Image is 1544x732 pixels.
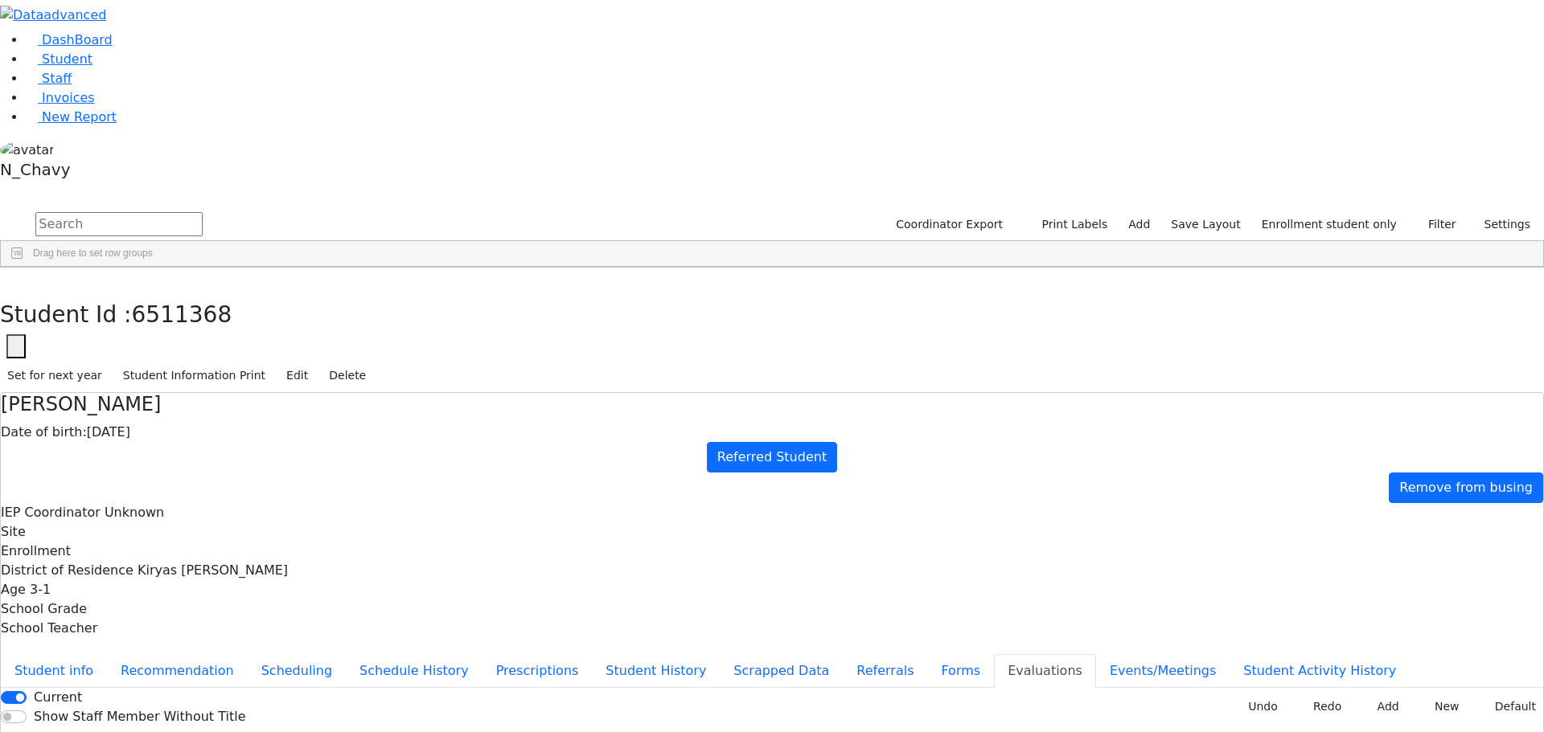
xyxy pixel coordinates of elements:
button: Undo [1230,694,1285,719]
button: Delete [322,363,373,388]
label: Current [34,688,82,707]
button: Student Activity History [1230,654,1410,688]
button: Student History [592,654,720,688]
a: DashBoard [26,32,113,47]
label: District of Residence [1,561,133,580]
label: Age [1,580,26,599]
button: Events/Meetings [1096,654,1230,688]
button: Student info [1,654,107,688]
a: Referred Student [707,442,837,472]
a: Staff [26,71,72,86]
button: Evaluations [994,654,1096,688]
span: Kiryas [PERSON_NAME] [138,562,288,578]
span: Remove from busing [1399,480,1533,495]
button: Scheduling [248,654,346,688]
div: [DATE] [1,423,1543,442]
button: Add [1359,694,1406,719]
button: Coordinator Export [885,212,1010,237]
label: Enrollment student only [1254,212,1404,237]
button: Print Labels [1023,212,1115,237]
button: Save Layout [1164,212,1247,237]
span: 3-1 [30,582,51,597]
button: Schedule History [346,654,482,688]
button: Redo [1296,694,1349,719]
label: School Grade [1,599,87,619]
span: New Report [42,109,117,125]
span: DashBoard [42,32,113,47]
a: Student [26,51,92,67]
a: Add [1121,212,1157,237]
span: Drag here to set row groups [33,247,153,259]
button: Filter [1407,212,1464,237]
button: Edit [279,363,315,388]
button: Forms [927,654,994,688]
label: School Teacher [1,619,97,638]
span: Student [42,51,92,67]
button: Prescriptions [482,654,593,688]
button: Recommendation [107,654,248,688]
input: Search [35,212,203,236]
button: Default [1477,694,1543,719]
h4: [PERSON_NAME] [1,393,1543,416]
span: Unknown [105,505,164,520]
a: Remove from busing [1389,472,1543,503]
label: Show Staff Member Without Title [34,707,245,726]
button: Settings [1464,212,1538,237]
label: Date of birth: [1,423,87,442]
a: Invoices [26,90,95,105]
button: Scrapped Data [720,654,843,688]
span: 6511368 [132,301,232,328]
button: New [1417,694,1467,719]
a: New Report [26,109,117,125]
label: Site [1,522,26,542]
span: Staff [42,71,72,86]
span: Invoices [42,90,95,105]
label: Enrollment [1,542,71,561]
button: Student Information Print [116,363,273,388]
button: Referrals [843,654,927,688]
label: IEP Coordinator [1,503,101,522]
